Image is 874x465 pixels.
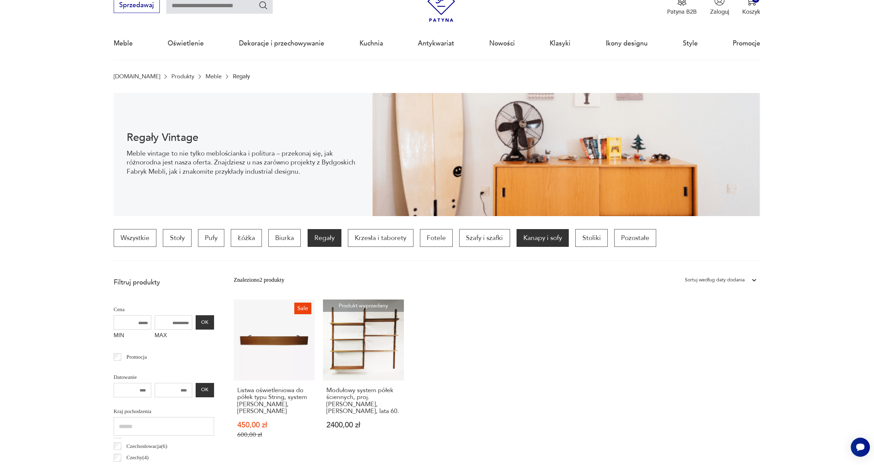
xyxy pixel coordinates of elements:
[168,28,204,59] a: Oświetlenie
[606,28,648,59] a: Ikony designu
[550,28,570,59] a: Klasyki
[685,276,745,284] div: Sortuj według daty dodania
[114,305,214,314] p: Cena
[683,28,698,59] a: Style
[237,422,311,429] p: 450,00 zł
[308,229,341,247] a: Regały
[114,3,160,9] a: Sprzedawaj
[348,229,413,247] a: Krzesła i taborety
[126,453,149,462] p: Czechy ( 4 )
[614,229,656,247] a: Pozostałe
[667,8,697,16] p: Patyna B2B
[851,438,870,457] iframe: Smartsupp widget button
[418,28,454,59] a: Antykwariat
[420,229,453,247] a: Fotele
[233,73,250,80] p: Regały
[127,133,359,143] h1: Regały Vintage
[114,373,214,382] p: Datowanie
[268,229,301,247] a: Biurka
[575,229,607,247] a: Stoliki
[710,8,729,16] p: Zaloguj
[196,383,214,397] button: OK
[360,28,383,59] a: Kuchnia
[196,315,214,330] button: OK
[234,300,314,454] a: SaleListwa oświetleniowa do półek typu String, system Poul Cadovius, Kai KristiansenListwa oświet...
[127,149,359,176] p: Meble vintage to nie tylko meblościanka i politura – przekonaj się, jak różnorodna jest nasza ofe...
[114,407,214,416] p: Kraj pochodzenia
[206,73,222,80] a: Meble
[239,28,324,59] a: Dekoracje i przechowywanie
[489,28,515,59] a: Nowości
[114,330,151,343] label: MIN
[114,73,160,80] a: [DOMAIN_NAME]
[126,442,167,451] p: Czechosłowacja ( 6 )
[459,229,510,247] a: Szafy i szafki
[258,0,268,10] button: Szukaj
[372,93,761,216] img: dff48e7735fce9207bfd6a1aaa639af4.png
[198,229,224,247] a: Pufy
[114,229,156,247] a: Wszystkie
[171,73,194,80] a: Produkty
[323,300,404,454] a: Produkt wyprzedanyModułowy system półek ściennych, proj. Poul Cadovius, Dania, lata 60.Modułowy s...
[326,422,400,429] p: 2400,00 zł
[237,387,311,415] h3: Listwa oświetleniowa do półek typu String, system [PERSON_NAME], [PERSON_NAME]
[114,278,214,287] p: Filtruj produkty
[231,229,262,247] a: Łóżka
[237,431,311,438] p: 600,00 zł
[126,353,147,361] p: Promocja
[155,330,192,343] label: MAX
[733,28,760,59] a: Promocje
[742,8,760,16] p: Koszyk
[326,387,400,415] h3: Modułowy system półek ściennych, proj. [PERSON_NAME], [PERSON_NAME], lata 60.
[234,276,284,284] div: Znaleziono 2 produkty
[163,229,191,247] a: Stoły
[517,229,569,247] a: Kanapy i sofy
[114,28,133,59] a: Meble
